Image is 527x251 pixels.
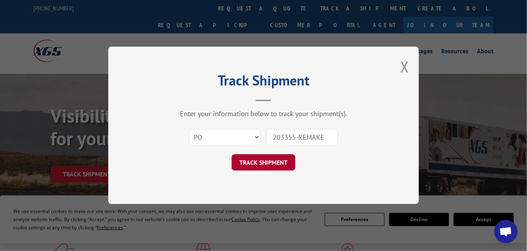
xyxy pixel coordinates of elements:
h2: Track Shipment [147,75,380,90]
button: TRACK SHIPMENT [232,155,295,171]
div: Open chat [494,220,518,243]
input: Number(s) [266,129,338,146]
button: Close modal [400,56,409,77]
div: Enter your information below to track your shipment(s). [147,110,380,119]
